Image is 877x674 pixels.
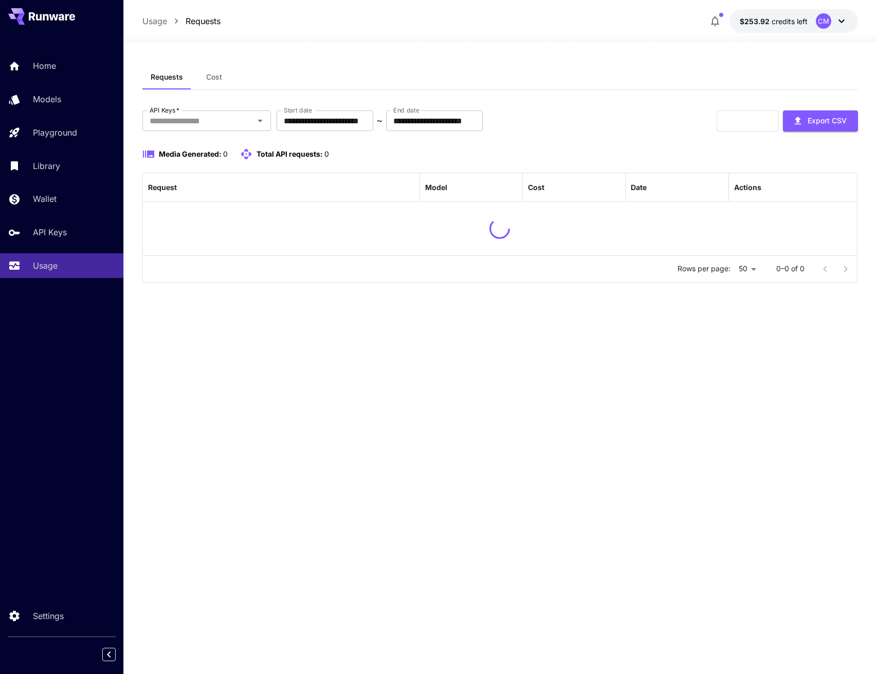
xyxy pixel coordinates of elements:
button: Collapse sidebar [102,648,116,661]
p: Home [33,60,56,72]
p: Models [33,93,61,105]
span: credits left [772,17,808,26]
div: Date [631,183,647,192]
span: Media Generated: [159,149,222,158]
p: Wallet [33,193,57,205]
label: Start date [284,106,312,115]
span: 0 [324,149,329,158]
span: Requests [151,72,183,82]
button: Open [253,114,267,128]
span: $253.92 [740,17,772,26]
p: Usage [33,259,58,272]
button: Export CSV [783,110,858,132]
div: Cost [528,183,544,192]
p: Rows per page: [678,264,730,274]
span: Cost [206,72,222,82]
div: Model [425,183,447,192]
span: 0 [223,149,228,158]
p: Playground [33,126,77,139]
div: Actions [734,183,761,192]
a: Usage [142,15,167,27]
nav: breadcrumb [142,15,221,27]
p: Settings [33,610,64,622]
div: $253.91542 [740,16,808,27]
span: Total API requests: [257,149,323,158]
div: Request [148,183,177,192]
div: Collapse sidebar [110,645,123,664]
button: $253.91542CM [729,9,858,33]
p: 0–0 of 0 [776,264,805,274]
p: API Keys [33,226,67,238]
div: CM [816,13,831,29]
label: API Keys [150,106,179,115]
label: End date [393,106,419,115]
div: 50 [735,261,760,276]
p: Library [33,160,60,172]
p: ~ [377,115,382,127]
a: Requests [186,15,221,27]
